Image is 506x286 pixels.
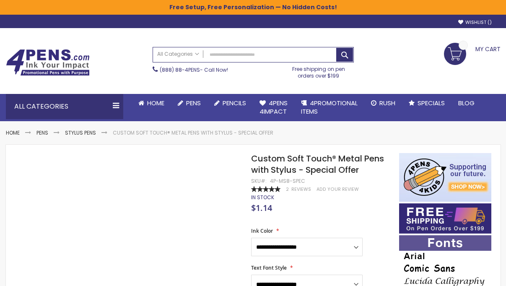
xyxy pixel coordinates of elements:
[294,94,364,121] a: 4PROMOTIONALITEMS
[160,66,200,73] a: (888) 88-4PENS
[452,94,481,112] a: Blog
[259,99,288,116] span: 4Pens 4impact
[364,94,402,112] a: Rush
[251,194,274,201] span: In stock
[132,94,171,112] a: Home
[6,49,90,76] img: 4Pens Custom Pens and Promotional Products
[301,99,358,116] span: 4PROMOTIONAL ITEMS
[286,186,312,192] a: 2 Reviews
[160,66,228,73] span: - Call Now!
[402,94,452,112] a: Specials
[418,99,445,107] span: Specials
[379,99,395,107] span: Rush
[147,99,164,107] span: Home
[36,129,48,136] a: Pens
[283,62,354,79] div: Free shipping on pen orders over $199
[399,153,491,202] img: 4pens 4 kids
[153,47,203,61] a: All Categories
[251,186,280,192] div: 100%
[186,99,201,107] span: Pens
[208,94,253,112] a: Pencils
[223,99,246,107] span: Pencils
[251,153,384,176] span: Custom Soft Touch® Metal Pens with Stylus - Special Offer
[251,177,267,185] strong: SKU
[286,186,289,192] span: 2
[399,203,491,234] img: Free shipping on orders over $199
[6,94,123,119] div: All Categories
[458,19,492,26] a: Wishlist
[317,186,359,192] a: Add Your Review
[251,264,287,271] span: Text Font Style
[251,227,273,234] span: Ink Color
[291,186,311,192] span: Reviews
[6,129,20,136] a: Home
[171,94,208,112] a: Pens
[157,51,199,57] span: All Categories
[270,178,305,185] div: 4P-MS8-SPEC
[113,130,273,136] li: Custom Soft Touch® Metal Pens with Stylus - Special Offer
[65,129,96,136] a: Stylus Pens
[251,202,272,213] span: $1.14
[458,99,475,107] span: Blog
[251,194,274,201] div: Availability
[253,94,294,121] a: 4Pens4impact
